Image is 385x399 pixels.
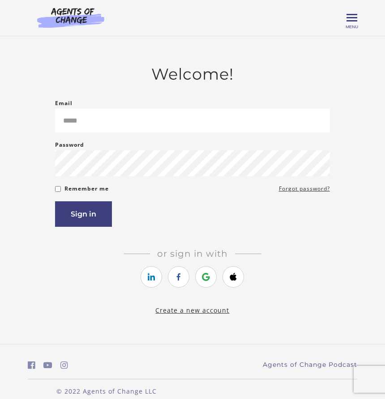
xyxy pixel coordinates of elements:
[60,359,68,372] a: https://www.instagram.com/agentsofchangeprep/ (Open in a new window)
[28,361,35,369] i: https://www.facebook.com/groups/aswbtestprep (Open in a new window)
[43,359,52,372] a: https://www.youtube.com/c/AgentsofChangeTestPrepbyMeaganMitchell (Open in a new window)
[168,266,189,288] a: https://courses.thinkific.com/users/auth/facebook?ss%5Breferral%5D=&ss%5Buser_return_to%5D=&ss%5B...
[346,17,357,18] span: Toggle menu
[28,359,35,372] a: https://www.facebook.com/groups/aswbtestprep (Open in a new window)
[141,266,162,288] a: https://courses.thinkific.com/users/auth/linkedin?ss%5Breferral%5D=&ss%5Buser_return_to%5D=&ss%5B...
[222,266,244,288] a: https://courses.thinkific.com/users/auth/apple?ss%5Breferral%5D=&ss%5Buser_return_to%5D=&ss%5Bvis...
[43,361,52,369] i: https://www.youtube.com/c/AgentsofChangeTestPrepbyMeaganMitchell (Open in a new window)
[279,183,330,194] a: Forgot password?
[55,140,84,150] label: Password
[64,183,109,194] label: Remember me
[346,24,358,29] span: Menu
[346,13,357,23] button: Toggle menu Menu
[155,306,229,314] a: Create a new account
[55,98,73,109] label: Email
[60,361,68,369] i: https://www.instagram.com/agentsofchangeprep/ (Open in a new window)
[28,386,185,396] p: © 2022 Agents of Change LLC
[195,266,217,288] a: https://courses.thinkific.com/users/auth/google?ss%5Breferral%5D=&ss%5Buser_return_to%5D=&ss%5Bvi...
[55,65,329,84] h2: Welcome!
[263,360,357,369] a: Agents of Change Podcast
[150,248,235,259] span: Or sign in with
[55,201,112,227] button: Sign in
[28,7,114,28] img: Agents of Change Logo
